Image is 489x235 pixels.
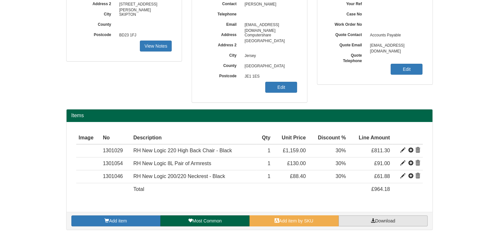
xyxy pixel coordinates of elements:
[327,10,367,17] label: Case No
[71,113,428,118] h2: Items
[100,144,131,157] td: 1301029
[131,183,257,196] td: Total
[76,10,116,17] label: City
[140,41,172,52] a: View Notes
[327,41,367,48] label: Quote Email
[202,61,241,69] label: County
[267,148,270,153] span: 1
[100,132,131,145] th: No
[241,71,297,82] span: JE1 1ES
[131,132,257,145] th: Description
[133,174,225,179] span: RH New Logic 200/220 Neckrest - Black
[241,51,297,61] span: Jersey
[202,20,241,27] label: Email
[279,218,313,223] span: Add item by SKU
[327,20,367,27] label: Work Order No
[283,148,306,153] span: £1,159.00
[336,148,346,153] span: 30%
[367,41,423,51] span: [EMAIL_ADDRESS][DOMAIN_NAME]
[116,30,172,41] span: BD23 1FJ
[290,174,306,179] span: £88.40
[256,132,273,145] th: Qty
[241,30,297,41] span: Computershare [GEOGRAPHIC_DATA]
[327,51,367,64] label: Quote Telephone
[273,132,308,145] th: Unit Price
[327,30,367,38] label: Quote Contact
[391,64,422,75] a: Edit
[109,218,127,223] span: Add item
[375,218,395,223] span: Download
[202,51,241,58] label: City
[202,41,241,48] label: Address 2
[349,132,393,145] th: Line Amount
[267,174,270,179] span: 1
[76,20,116,27] label: County
[116,10,172,20] span: SKIPTON
[192,218,222,223] span: Most Common
[374,174,390,179] span: £61.88
[308,132,349,145] th: Discount %
[202,30,241,38] label: Address
[76,30,116,38] label: Postcode
[336,161,346,166] span: 30%
[267,161,270,166] span: 1
[374,161,390,166] span: £91.00
[371,148,390,153] span: £811.30
[371,186,390,192] span: £964.18
[76,132,100,145] th: Image
[241,61,297,71] span: [GEOGRAPHIC_DATA]
[339,215,428,226] a: Download
[133,161,211,166] span: RH New Logic 8L Pair of Armrests
[133,148,232,153] span: RH New Logic 220 High Back Chair - Black
[241,20,297,30] span: [EMAIL_ADDRESS][DOMAIN_NAME]
[367,30,423,41] span: Accounts Payable
[202,10,241,17] label: Telephone
[100,170,131,183] td: 1301046
[100,157,131,170] td: 1301054
[265,82,297,93] a: Edit
[287,161,306,166] span: £130.00
[202,71,241,79] label: Postcode
[336,174,346,179] span: 30%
